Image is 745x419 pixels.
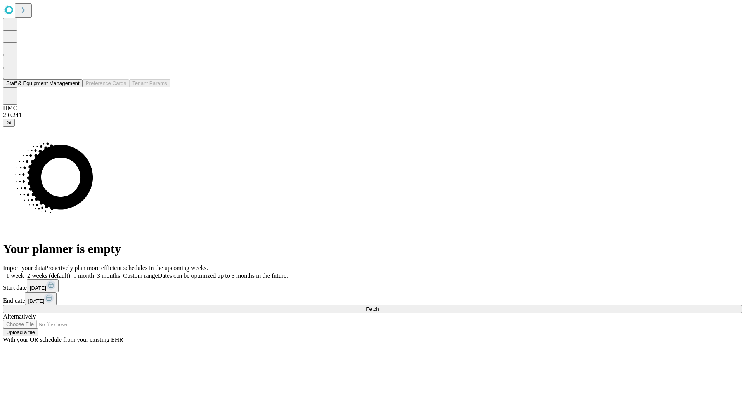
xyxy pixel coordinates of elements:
span: Proactively plan more efficient schedules in the upcoming weeks. [45,265,208,271]
button: Fetch [3,305,742,313]
span: 2 weeks (default) [27,272,70,279]
button: [DATE] [25,292,57,305]
button: [DATE] [27,279,59,292]
span: 3 months [97,272,120,279]
button: Preference Cards [83,79,129,87]
div: HMC [3,105,742,112]
span: [DATE] [30,285,46,291]
span: Fetch [366,306,379,312]
button: Staff & Equipment Management [3,79,83,87]
h1: Your planner is empty [3,242,742,256]
span: Dates can be optimized up to 3 months in the future. [158,272,288,279]
span: 1 week [6,272,24,279]
span: Alternatively [3,313,36,320]
span: Import your data [3,265,45,271]
span: Custom range [123,272,158,279]
div: Start date [3,279,742,292]
button: Upload a file [3,328,38,336]
span: [DATE] [28,298,44,304]
span: With your OR schedule from your existing EHR [3,336,123,343]
span: @ [6,120,12,126]
div: 2.0.241 [3,112,742,119]
button: Tenant Params [129,79,170,87]
div: End date [3,292,742,305]
span: 1 month [73,272,94,279]
button: @ [3,119,15,127]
